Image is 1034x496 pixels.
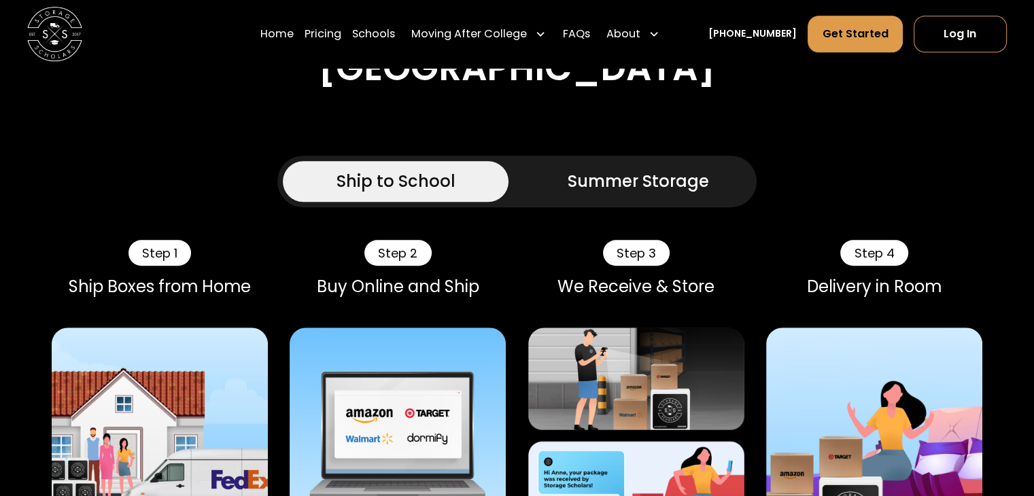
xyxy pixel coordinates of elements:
div: Step 1 [128,240,191,266]
img: Storage Scholars main logo [27,7,82,62]
div: Step 2 [364,240,431,266]
div: Step 4 [840,240,908,266]
a: Get Started [808,16,902,52]
div: Ship Boxes from Home [52,277,268,296]
div: We Receive & Store [528,277,744,296]
a: FAQs [562,15,589,53]
a: [PHONE_NUMBER] [708,27,797,41]
div: Moving After College [411,26,527,42]
a: Schools [352,15,395,53]
a: Home [260,15,294,53]
div: Ship to School [337,169,455,194]
div: Summer Storage [568,169,709,194]
div: About [601,15,665,53]
div: Buy Online and Ship [290,277,506,296]
div: Moving After College [406,15,551,53]
div: Step 3 [603,240,670,266]
a: Pricing [305,15,341,53]
a: Log In [914,16,1007,52]
div: About [606,26,640,42]
h2: [GEOGRAPHIC_DATA] [318,47,716,90]
div: Delivery in Room [766,277,982,296]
